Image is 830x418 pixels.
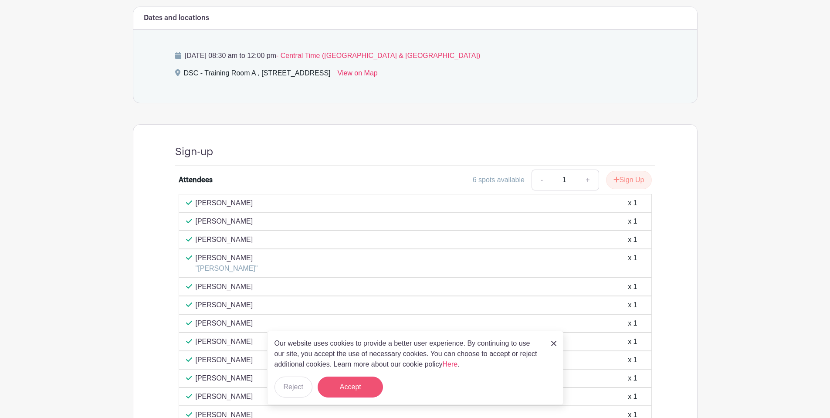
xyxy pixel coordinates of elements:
[196,355,253,365] p: [PERSON_NAME]
[196,391,253,402] p: [PERSON_NAME]
[443,360,458,368] a: Here
[196,373,253,384] p: [PERSON_NAME]
[196,216,253,227] p: [PERSON_NAME]
[628,318,637,329] div: x 1
[532,170,552,190] a: -
[274,377,312,398] button: Reject
[606,171,652,189] button: Sign Up
[196,234,253,245] p: [PERSON_NAME]
[196,300,253,310] p: [PERSON_NAME]
[628,373,637,384] div: x 1
[184,68,331,82] div: DSC - Training Room A , [STREET_ADDRESS]
[628,216,637,227] div: x 1
[551,341,556,346] img: close_button-5f87c8562297e5c2d7936805f587ecaba9071eb48480494691a3f1689db116b3.svg
[175,146,213,158] h4: Sign-up
[318,377,383,398] button: Accept
[196,253,258,263] p: [PERSON_NAME]
[628,282,637,292] div: x 1
[628,355,637,365] div: x 1
[628,300,637,310] div: x 1
[179,175,213,185] div: Attendees
[473,175,525,185] div: 6 spots available
[628,336,637,347] div: x 1
[196,336,253,347] p: [PERSON_NAME]
[196,282,253,292] p: [PERSON_NAME]
[196,198,253,208] p: [PERSON_NAME]
[628,234,637,245] div: x 1
[274,338,542,370] p: Our website uses cookies to provide a better user experience. By continuing to use our site, you ...
[628,198,637,208] div: x 1
[196,263,258,274] p: "[PERSON_NAME]"
[276,52,480,59] span: - Central Time ([GEOGRAPHIC_DATA] & [GEOGRAPHIC_DATA])
[628,253,637,274] div: x 1
[338,68,378,82] a: View on Map
[175,51,655,61] p: [DATE] 08:30 am to 12:00 pm
[196,318,253,329] p: [PERSON_NAME]
[628,391,637,402] div: x 1
[144,14,209,22] h6: Dates and locations
[577,170,599,190] a: +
